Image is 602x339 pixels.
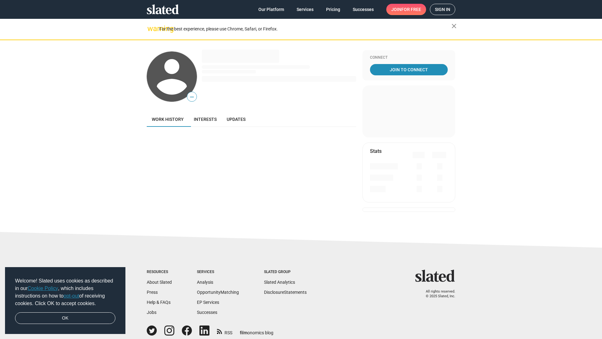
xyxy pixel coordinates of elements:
[197,280,213,285] a: Analysis
[197,270,239,275] div: Services
[197,290,239,295] a: OpportunityMatching
[147,270,172,275] div: Resources
[240,325,273,336] a: filmonomics blog
[258,4,284,15] span: Our Platform
[159,25,451,33] div: For the best experience, please use Chrome, Safari, or Firefox.
[147,112,189,127] a: Work history
[292,4,319,15] a: Services
[386,4,426,15] a: Joinfor free
[197,300,219,305] a: EP Services
[348,4,379,15] a: Successes
[217,326,232,336] a: RSS
[353,4,374,15] span: Successes
[147,280,172,285] a: About Slated
[391,4,421,15] span: Join
[401,4,421,15] span: for free
[430,4,455,15] a: Sign in
[297,4,314,15] span: Services
[264,280,295,285] a: Slated Analytics
[227,117,246,122] span: Updates
[197,310,217,315] a: Successes
[321,4,345,15] a: Pricing
[264,290,307,295] a: DisclosureStatements
[450,22,458,30] mat-icon: close
[435,4,450,15] span: Sign in
[370,148,382,154] mat-card-title: Stats
[371,64,446,75] span: Join To Connect
[189,112,222,127] a: Interests
[147,300,171,305] a: Help & FAQs
[419,289,455,299] p: All rights reserved. © 2025 Slated, Inc.
[187,93,197,101] span: —
[240,330,247,335] span: film
[28,286,58,291] a: Cookie Policy
[222,112,251,127] a: Updates
[326,4,340,15] span: Pricing
[147,290,158,295] a: Press
[64,293,79,299] a: opt-out
[264,270,307,275] div: Slated Group
[147,310,156,315] a: Jobs
[370,64,448,75] a: Join To Connect
[147,25,155,32] mat-icon: warning
[194,117,217,122] span: Interests
[5,267,125,334] div: cookieconsent
[15,312,115,324] a: dismiss cookie message
[253,4,289,15] a: Our Platform
[15,277,115,307] span: Welcome! Slated uses cookies as described in our , which includes instructions on how to of recei...
[370,55,448,60] div: Connect
[152,117,184,122] span: Work history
